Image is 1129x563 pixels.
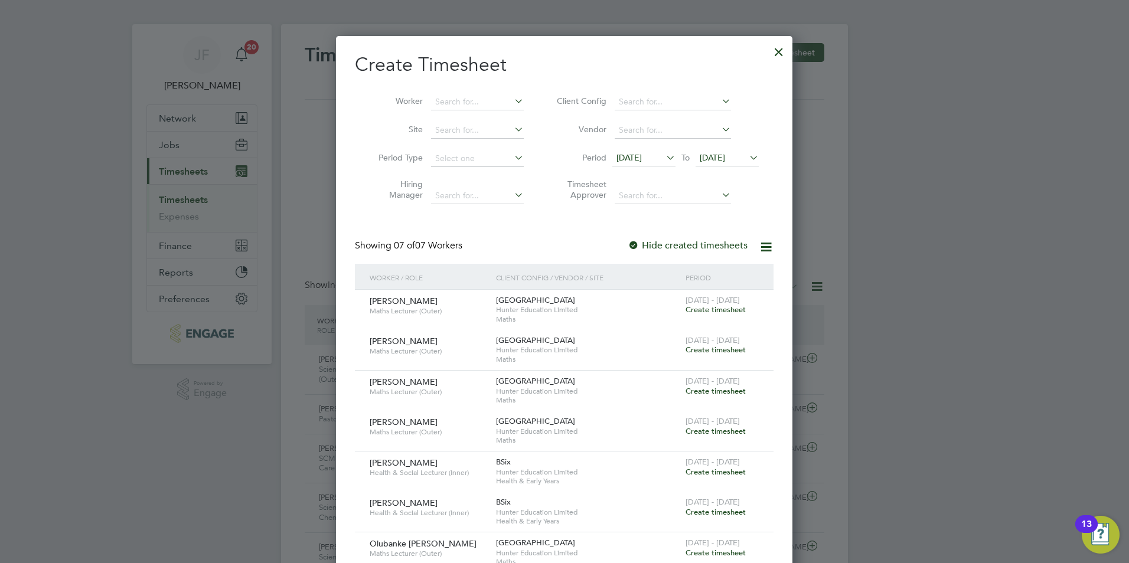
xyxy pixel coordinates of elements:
input: Select one [431,150,524,167]
span: [DATE] - [DATE] [686,335,740,345]
span: 07 Workers [394,240,462,251]
span: Maths Lecturer (Outer) [370,387,487,397]
span: [PERSON_NAME] [370,457,438,468]
span: [DATE] [616,152,642,163]
input: Search for... [615,94,731,110]
span: Create timesheet [686,507,746,517]
label: Site [370,124,423,135]
span: [DATE] - [DATE] [686,538,740,548]
span: Create timesheet [686,386,746,396]
span: Hunter Education Limited [496,508,680,517]
span: [GEOGRAPHIC_DATA] [496,295,575,305]
span: Create timesheet [686,426,746,436]
span: Health & Social Lecturer (Inner) [370,468,487,477]
span: Hunter Education Limited [496,548,680,558]
span: [GEOGRAPHIC_DATA] [496,538,575,548]
span: Olubanke [PERSON_NAME] [370,538,477,549]
span: [DATE] - [DATE] [686,376,740,386]
span: Hunter Education Limited [496,467,680,477]
input: Search for... [615,122,731,139]
span: Maths [496,395,680,405]
span: [PERSON_NAME] [370,497,438,508]
span: [DATE] [700,152,725,163]
span: Create timesheet [686,467,746,477]
span: [DATE] - [DATE] [686,457,740,467]
div: Client Config / Vendor / Site [493,264,683,291]
span: [DATE] - [DATE] [686,416,740,426]
div: 13 [1081,524,1092,539]
h2: Create Timesheet [355,53,774,77]
label: Period [553,152,606,163]
span: BSix [496,497,511,507]
span: Create timesheet [686,345,746,355]
label: Vendor [553,124,606,135]
span: [GEOGRAPHIC_DATA] [496,416,575,426]
span: [DATE] - [DATE] [686,295,740,305]
input: Search for... [431,188,524,204]
input: Search for... [615,188,731,204]
span: [PERSON_NAME] [370,417,438,427]
span: Maths [496,355,680,364]
div: Worker / Role [367,264,493,291]
label: Timesheet Approver [553,179,606,200]
span: Maths [496,436,680,445]
span: Hunter Education Limited [496,427,680,436]
span: Maths Lecturer (Outer) [370,427,487,437]
label: Hiring Manager [370,179,423,200]
span: [DATE] - [DATE] [686,497,740,507]
span: BSix [496,457,511,467]
span: Hunter Education Limited [496,345,680,355]
span: [GEOGRAPHIC_DATA] [496,376,575,386]
span: Health & Early Years [496,516,680,526]
span: Maths Lecturer (Outer) [370,549,487,558]
span: Health & Early Years [496,476,680,486]
span: Create timesheet [686,305,746,315]
button: Open Resource Center, 13 new notifications [1082,516,1120,554]
span: Hunter Education Limited [496,305,680,315]
span: 07 of [394,240,415,251]
input: Search for... [431,122,524,139]
span: [PERSON_NAME] [370,296,438,306]
input: Search for... [431,94,524,110]
span: Hunter Education Limited [496,387,680,396]
div: Showing [355,240,465,252]
span: [GEOGRAPHIC_DATA] [496,335,575,345]
label: Worker [370,96,423,106]
span: [PERSON_NAME] [370,336,438,346]
span: [PERSON_NAME] [370,377,438,387]
span: Maths Lecturer (Outer) [370,306,487,316]
label: Period Type [370,152,423,163]
span: To [678,150,693,165]
label: Hide created timesheets [628,240,748,251]
div: Period [683,264,762,291]
span: Health & Social Lecturer (Inner) [370,508,487,518]
span: Create timesheet [686,548,746,558]
span: Maths Lecturer (Outer) [370,346,487,356]
label: Client Config [553,96,606,106]
span: Maths [496,315,680,324]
